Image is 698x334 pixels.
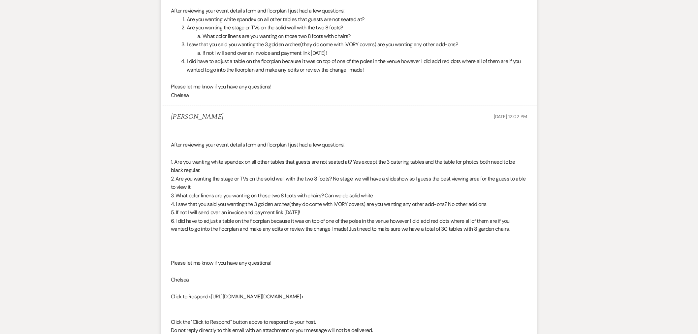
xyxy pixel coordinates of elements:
span: Please let me know if you have any questions! [171,83,271,90]
h5: [PERSON_NAME] [171,113,223,121]
span: Chelsea [171,92,189,99]
li: If not I will send over an invoice and payment link [DATE]! [179,49,527,57]
li: I saw that you said you wanting the 3 golden arches(they do come with IVORY covers) are you wanti... [179,40,527,49]
li: Are you wanting the stage or TVs on the solid wall with the two 8 foots? [179,23,527,32]
li: I did have to adjust a table on the floorplan because it was on top of one of the poles in the ve... [179,57,527,74]
p: After reviewing your event details form and floorplan I just had a few questions: [171,7,527,15]
li: Are you wanting white spandex on all other tables that guests are not seated at? [179,15,527,24]
li: What color linens are you wanting on those two 8 foots with chairs? [179,32,527,41]
span: [DATE] 12:02 PM [494,114,527,119]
